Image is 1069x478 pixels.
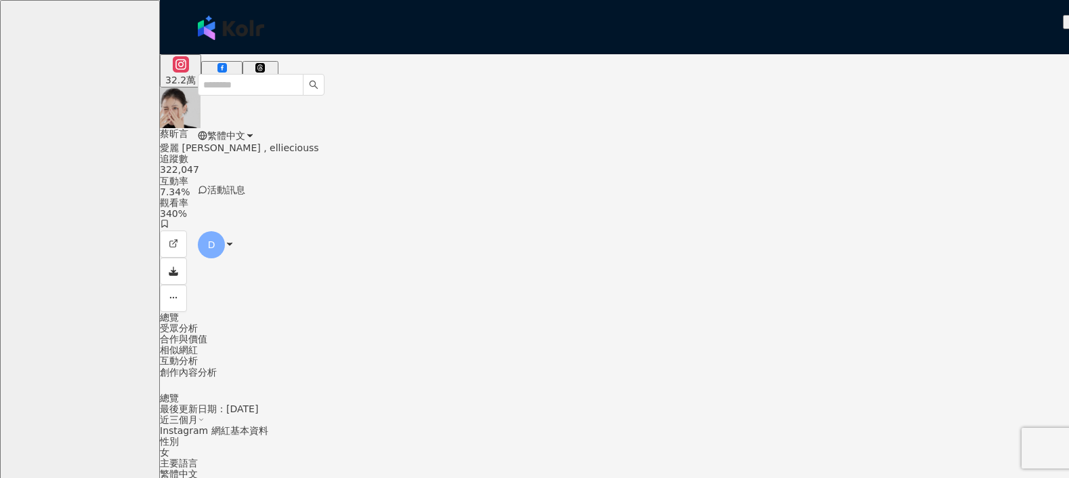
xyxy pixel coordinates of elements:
[208,237,215,252] span: D
[160,458,1069,469] div: 主要語言
[160,323,1069,334] div: 受眾分析
[160,425,1069,436] div: Instagram 網紅基本資料
[201,61,243,87] button: 13.7萬
[160,414,1069,425] div: 近三個月
[160,436,1069,447] div: 性別
[160,142,319,153] span: 愛麗 [PERSON_NAME] , ellieciouss
[160,164,199,175] span: 322,047
[160,344,1069,355] div: 相似網紅
[160,334,1069,344] div: 合作與價值
[243,61,278,87] button: 5.6萬
[160,393,1069,403] div: 總覽
[165,75,196,85] div: 32.2萬
[160,128,319,139] div: 蔡昕言
[160,367,1069,378] div: 創作內容分析
[160,355,1069,366] div: 互動分析
[160,54,201,87] button: 32.2萬
[160,447,1069,458] div: 女
[160,176,1069,186] div: 互動率
[160,312,1069,323] div: 總覽
[160,208,187,219] span: 340%
[309,80,318,89] span: search
[160,197,1069,208] div: 觀看率
[207,184,245,195] span: 活動訊息
[160,403,1069,414] div: 最後更新日期：[DATE]
[160,87,201,128] img: KOL Avatar
[160,153,1069,164] div: 追蹤數
[160,186,190,197] span: 7.34%
[198,16,264,40] img: logo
